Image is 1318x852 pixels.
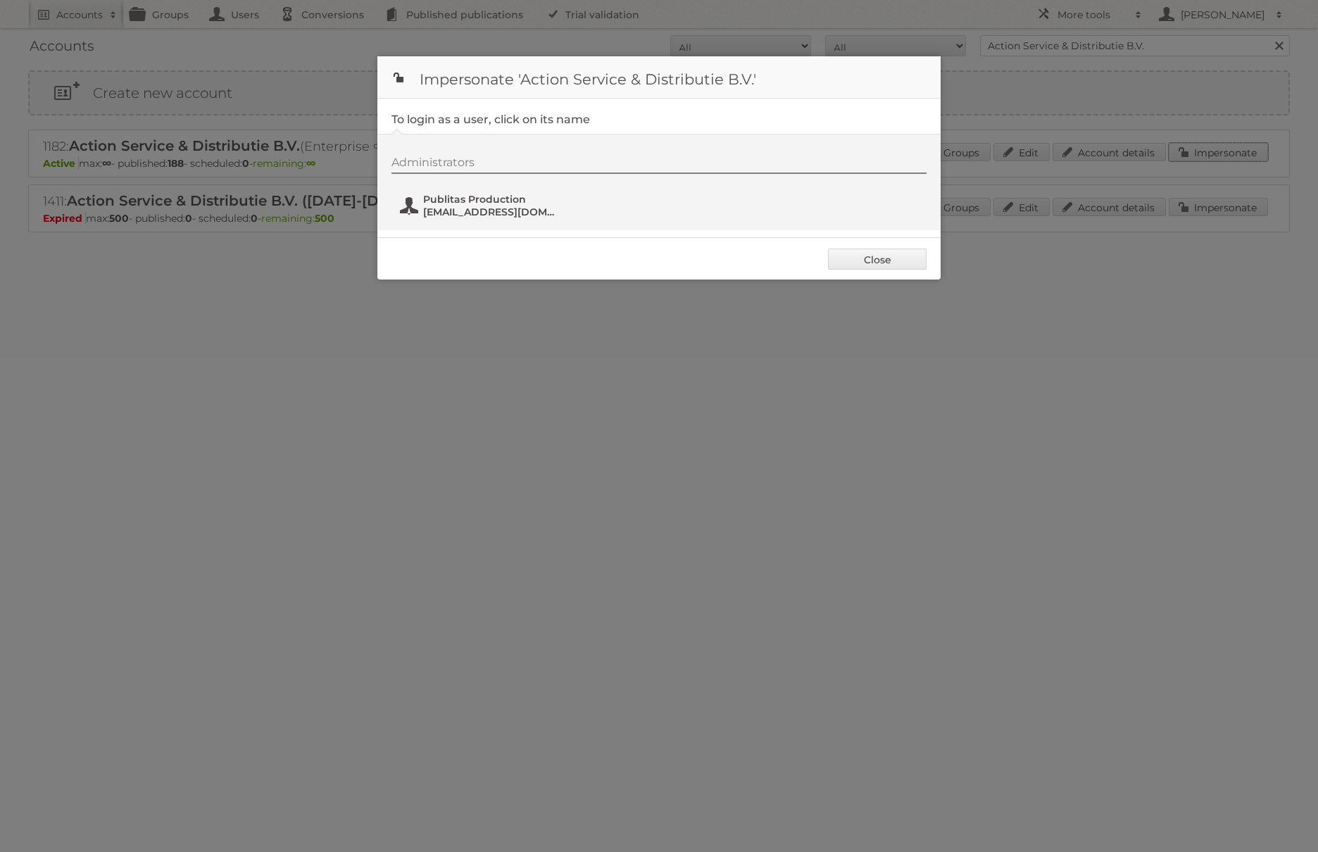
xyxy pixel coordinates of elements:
[391,156,927,174] div: Administrators
[391,113,590,126] legend: To login as a user, click on its name
[398,192,564,220] button: Publitas Production [EMAIL_ADDRESS][DOMAIN_NAME]
[377,56,941,99] h1: Impersonate 'Action Service & Distributie B.V.'
[423,193,560,206] span: Publitas Production
[423,206,560,218] span: [EMAIL_ADDRESS][DOMAIN_NAME]
[828,249,927,270] a: Close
